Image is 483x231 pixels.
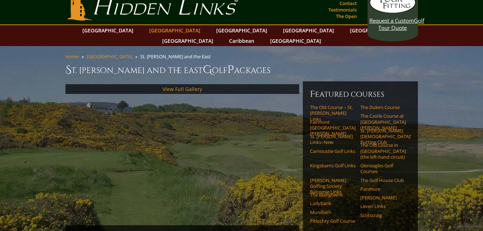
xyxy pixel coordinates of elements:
span: Request a Custom [369,17,414,24]
a: Ladybank [310,200,356,206]
a: Home [65,53,79,60]
a: Leven Links [360,203,406,209]
a: Carnoustie Golf Links [310,148,356,154]
a: [GEOGRAPHIC_DATA] [146,25,204,36]
a: Pitlochry Golf Course [310,218,356,224]
a: The Open [334,11,359,21]
a: Gleneagles Golf Courses [360,163,406,175]
a: [GEOGRAPHIC_DATA] [346,25,405,36]
a: The Castle Course at [GEOGRAPHIC_DATA][PERSON_NAME] [360,113,406,131]
span: G [203,63,212,77]
a: [GEOGRAPHIC_DATA] [213,25,271,36]
a: [GEOGRAPHIC_DATA] [79,25,137,36]
a: [PERSON_NAME] Golfing Society Balcomie Links [310,177,356,195]
a: The Old Course in [GEOGRAPHIC_DATA] (the left-hand circuit) [360,142,406,160]
a: Monifieth [310,209,356,215]
a: The Duke’s Course [360,104,406,110]
h1: St. [PERSON_NAME] and the East olf ackages [65,63,418,77]
a: [GEOGRAPHIC_DATA] [159,36,217,46]
a: St. [PERSON_NAME] Links–New [310,133,356,145]
a: St. [PERSON_NAME] [DEMOGRAPHIC_DATA]’ Putting Club [360,128,406,145]
a: View Full Gallery [163,86,202,92]
a: Caribbean [225,36,258,46]
a: Panmure [360,186,406,192]
a: Testimonials [327,5,359,15]
span: P [227,63,234,77]
a: [GEOGRAPHIC_DATA] [266,36,325,46]
a: Kingsbarns Golf Links [310,163,356,168]
h6: Featured Courses [310,89,411,100]
a: Fairmont [GEOGRAPHIC_DATA][PERSON_NAME] [310,119,356,137]
a: [PERSON_NAME] [360,195,406,200]
a: [GEOGRAPHIC_DATA] [279,25,338,36]
a: The Old Course – St. [PERSON_NAME] Links [310,104,356,122]
a: Scotscraig [360,212,406,218]
a: The Blairgowrie [310,192,356,198]
li: St. [PERSON_NAME] and the East [140,53,214,60]
a: The Golf House Club [360,177,406,183]
a: [GEOGRAPHIC_DATA] [87,53,132,60]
